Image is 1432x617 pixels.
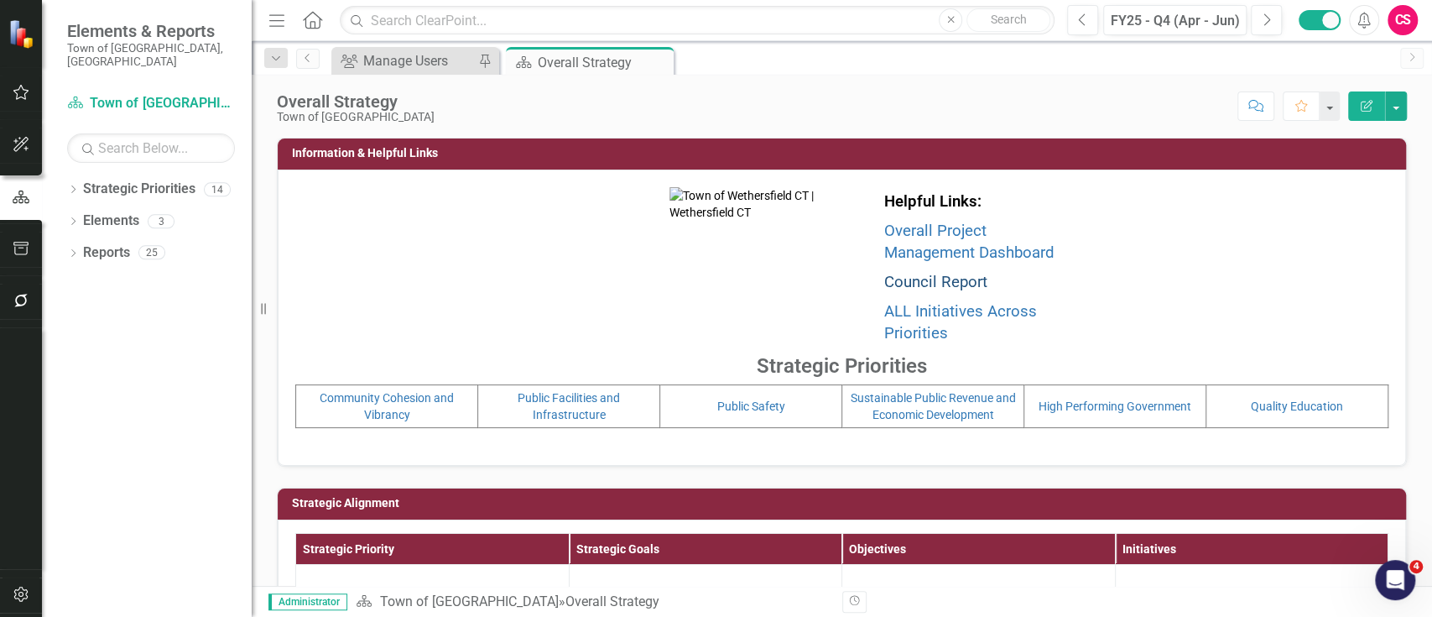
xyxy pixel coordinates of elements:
img: ClearPoint Strategy [8,19,38,49]
a: Manage Users [336,50,474,71]
span: Elements & Reports [67,21,235,41]
a: Quality Education [1251,400,1343,413]
h3: Strategic Alignment [292,497,1398,510]
div: 14 [204,182,231,196]
button: Search [966,8,1050,32]
span: Search [991,13,1027,26]
a: Town of [GEOGRAPHIC_DATA] [67,94,235,113]
a: High Performing Government [1039,400,1191,413]
a: Town of [GEOGRAPHIC_DATA] [379,593,558,609]
button: FY25 - Q4 (Apr - Jun) [1103,5,1247,35]
strong: Strategic Priorities [757,354,927,378]
a: Public Safety [717,400,785,413]
a: Reports [83,243,130,263]
input: Search ClearPoint... [340,6,1054,35]
div: Overall Strategy [538,52,669,73]
h3: Information & Helpful Links [292,147,1398,159]
a: Strategic Priorities [83,180,195,199]
iframe: Intercom live chat [1375,560,1415,600]
span: Administrator [268,593,347,610]
input: Search Below... [67,133,235,163]
div: 25 [138,246,165,260]
div: Overall Strategy [565,593,659,609]
a: Community Cohesion and Vibrancy [320,391,454,421]
div: » [356,593,829,612]
a: Public Facilities and Infrastructure [518,391,620,421]
div: Manage Users [363,50,474,71]
a: Sustainable Public Revenue and Economic Development [851,391,1016,421]
a: Elements [83,212,139,231]
button: CS [1388,5,1418,35]
a: Overall Project Management Dashboard [884,222,1054,263]
div: FY25 - Q4 (Apr - Jun) [1109,11,1241,31]
div: Town of [GEOGRAPHIC_DATA] [277,111,435,123]
strong: Helpful Links: [884,192,982,211]
div: 3 [148,214,174,228]
div: Overall Strategy [277,92,435,111]
a: ALL Initiatives Across Priorities [884,302,1037,343]
span: 4 [1409,560,1423,573]
img: Town of Wethersfield CT | Wethersfield CT [669,187,830,348]
a: Council Report [884,273,987,291]
small: Town of [GEOGRAPHIC_DATA], [GEOGRAPHIC_DATA] [67,41,235,69]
